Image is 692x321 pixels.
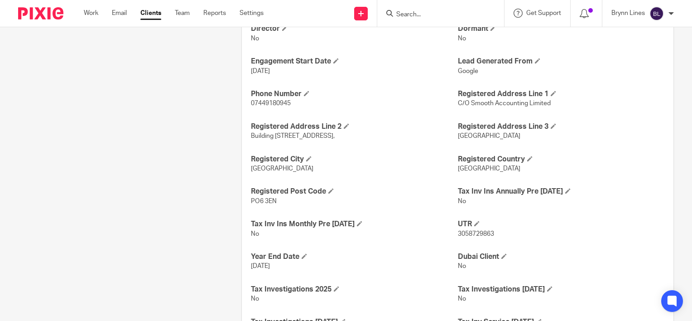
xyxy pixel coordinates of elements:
[458,219,664,229] h4: UTR
[458,100,551,107] span: C/O Smooth Accounting Limited
[251,122,457,131] h4: Registered Address Line 2
[251,219,457,229] h4: Tax Inv Ins Monthly Pre [DATE]
[458,133,520,139] span: [GEOGRAPHIC_DATA]
[458,252,664,262] h4: Dubai Client
[251,285,457,294] h4: Tax Investigations 2025
[251,165,313,172] span: [GEOGRAPHIC_DATA]
[458,296,466,302] span: No
[458,198,466,204] span: No
[458,155,664,164] h4: Registered Country
[458,285,664,294] h4: Tax Investigations [DATE]
[458,57,664,66] h4: Lead Generated From
[458,122,664,131] h4: Registered Address Line 3
[458,24,664,34] h4: Dormant
[251,68,270,74] span: [DATE]
[84,9,98,18] a: Work
[175,9,190,18] a: Team
[458,231,494,237] span: 3058729863
[251,231,259,237] span: No
[251,198,277,204] span: PO6 3EN
[251,35,259,42] span: No
[251,296,259,302] span: No
[240,9,264,18] a: Settings
[395,11,477,19] input: Search
[18,7,63,19] img: Pixie
[251,155,457,164] h4: Registered City
[251,263,270,269] span: [DATE]
[458,68,478,74] span: Google
[251,89,457,99] h4: Phone Number
[140,9,161,18] a: Clients
[251,100,291,107] span: 07449180945
[611,9,645,18] p: Brynn Lines
[251,24,457,34] h4: Director
[251,187,457,196] h4: Registered Post Code
[458,89,664,99] h4: Registered Address Line 1
[203,9,226,18] a: Reports
[458,187,664,196] h4: Tax Inv Ins Annually Pre [DATE]
[112,9,127,18] a: Email
[458,35,466,42] span: No
[458,165,520,172] span: [GEOGRAPHIC_DATA]
[251,252,457,262] h4: Year End Date
[251,57,457,66] h4: Engagement Start Date
[526,10,561,16] span: Get Support
[251,133,335,139] span: Building [STREET_ADDRESS],
[458,263,466,269] span: No
[649,6,664,21] img: svg%3E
